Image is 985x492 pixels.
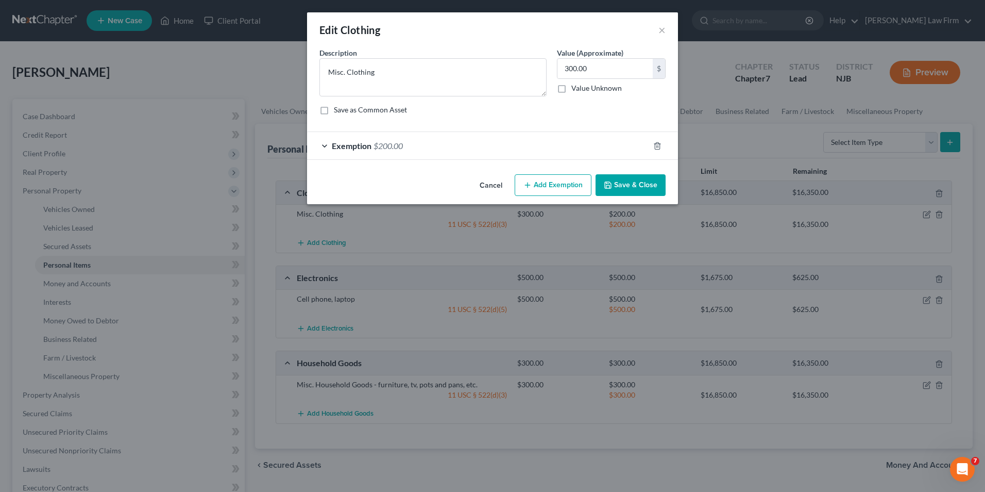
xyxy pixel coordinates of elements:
[373,141,403,151] span: $200.00
[596,174,666,196] button: Save & Close
[319,48,357,57] span: Description
[950,457,975,482] iframe: Intercom live chat
[471,175,511,196] button: Cancel
[658,24,666,36] button: ×
[319,23,380,37] div: Edit Clothing
[971,457,979,465] span: 7
[515,174,591,196] button: Add Exemption
[653,59,665,78] div: $
[332,141,371,151] span: Exemption
[334,105,407,115] label: Save as Common Asset
[557,47,623,58] label: Value (Approximate)
[557,59,653,78] input: 0.00
[571,83,622,93] label: Value Unknown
